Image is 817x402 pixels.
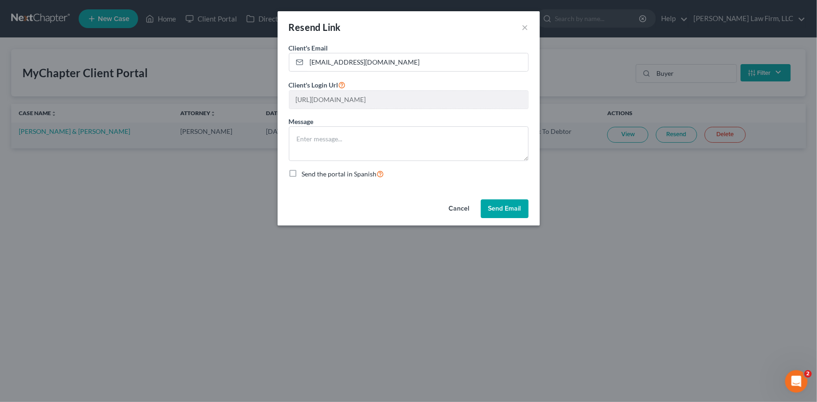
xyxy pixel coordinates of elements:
label: Message [289,117,314,126]
span: 2 [804,370,812,378]
div: Resend Link [289,21,341,34]
span: Send the portal in Spanish [302,170,377,178]
iframe: Intercom live chat [785,370,808,393]
input: -- [289,91,528,109]
button: Send Email [481,199,529,218]
button: Cancel [442,199,477,218]
label: Client's Login Url [289,79,346,90]
button: × [522,22,529,33]
input: Enter email... [307,53,528,71]
span: Client's Email [289,44,328,52]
